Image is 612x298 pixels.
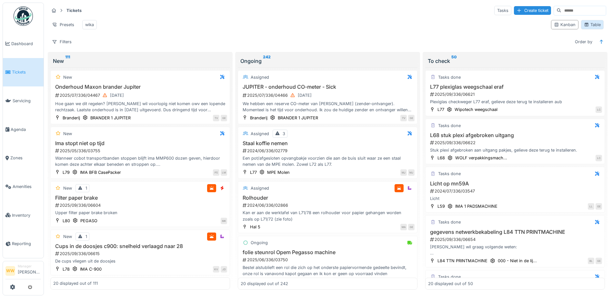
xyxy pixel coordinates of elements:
div: GE [408,224,415,230]
div: 20 displayed out of 111 [53,280,98,286]
a: Zones [3,144,44,173]
div: Tasks done [438,219,461,225]
div: Branderij [250,115,267,121]
div: Filters [49,37,75,46]
div: 2024/07/336/03547 [429,188,602,194]
div: 2025/09/336/06654 [429,236,602,243]
span: Servicing [13,98,41,104]
div: L79 [63,169,70,175]
div: GE [596,203,602,210]
span: Amenities [13,184,41,190]
div: Stuk plexi afgebroken aan uitgang pakjes, gelieve deze terug te installeren. [428,147,602,153]
div: TV [213,115,219,121]
div: Ongoing [240,57,415,65]
div: We hebben een reserve CO-meter van [PERSON_NAME] (zender-ontvanger). Momenteel is het tijd voor o... [241,101,415,113]
div: 1 [85,233,87,240]
div: Hal 5 [250,224,260,230]
div: New [63,233,72,240]
div: 2025/09/336/06615 [55,251,227,257]
li: WW [5,266,15,276]
div: Bestel alstublieft een rol die zich op het onderste papiervormende gedeelte bevindt, onze rol is ... [241,264,415,277]
div: BRANDER 1 JUPITER [90,115,131,121]
div: IMA 1 PADSMACHINE [455,203,497,209]
div: L59 [437,203,445,209]
sup: 111 [65,57,70,65]
div: Manager [18,264,41,269]
h3: Ima stopt niet op tijd [53,140,227,146]
div: Tasks done [438,74,461,80]
div: Ongoing [251,240,268,246]
div: Tasks done [438,274,461,280]
div: JD [221,266,227,273]
div: PEGASO [80,218,97,224]
div: Upper filter paper brake broken [53,210,227,216]
div: New [53,57,227,65]
div: KV [213,266,219,273]
div: [DATE] [298,92,312,98]
div: Plexiglas checkweger L77 eraf, gelieve deze terug te installeren aub [428,99,602,105]
a: Tickets [3,58,44,87]
div: LC [596,155,602,161]
span: Inventory [12,212,41,218]
h3: Filter paper brake [53,195,227,201]
h3: Rolhouder [241,195,415,201]
div: L68 [437,155,445,161]
div: 2025/09/336/06621 [429,91,602,97]
div: Branderij [63,115,80,121]
div: TV [400,115,407,121]
span: Agenda [11,126,41,133]
div: L77 [250,169,257,175]
div: Hoe gaan we dit regelen? [PERSON_NAME] wil voorlopig niet komen owv een lopende rechtzaak. Laatst... [53,101,227,113]
div: [PERSON_NAME] wil graag volgende weten: - bekabeling: gelabelled, waar afgemonteerd (begin/einde)... [428,244,602,256]
div: To check [428,57,602,65]
h3: folie steunrol Opem Pegasso machine [241,249,415,255]
div: Presets [49,20,77,29]
div: IMA C-900 [80,266,102,272]
div: Assigned [251,185,269,191]
div: 1 [85,185,87,191]
div: Tasks done [438,171,461,177]
sup: 242 [263,57,271,65]
a: Amenities [3,172,44,201]
div: 2025/09/336/06622 [429,140,602,146]
h3: L68 stuk plexi afgebroken uitgang [428,132,602,138]
div: 2025/07/336/04467 [55,91,227,99]
span: Reporting [12,241,41,247]
h3: Cups in de doosjes c900: snelheid verlaagd naar 28 [53,243,227,249]
h3: L77 plexiglas weegschaal eraf [428,84,602,90]
div: 20 displayed out of 50 [428,280,473,286]
div: Een pot/afgesloten opvangbakje voorzien die aan de buis sluit waar ze een staal nemen van de MPE ... [241,155,415,167]
strong: Tickets [64,7,84,14]
div: LL [588,203,594,210]
div: 20 displayed out of 242 [241,280,288,286]
div: PS [213,169,219,176]
div: L84 TTN PRINTMACHINE [437,258,487,264]
div: 2024/06/336/02866 [242,202,415,208]
div: MJ [408,169,415,176]
span: Dashboard [11,41,41,47]
div: 2025/05/336/03755 [55,148,227,154]
div: MA [400,224,407,230]
a: Agenda [3,115,44,144]
div: MJ [400,169,407,176]
a: Dashboard [3,29,44,58]
div: L77 [437,106,444,113]
div: Assigned [251,74,269,80]
div: 2025/07/336/04466 [242,91,415,99]
span: Zones [10,155,41,161]
div: New [63,185,72,191]
h3: JUPITER - onderhoud CO-meter - Sick [241,84,415,90]
div: IMA BFB CasePacker [80,169,121,175]
div: Kanban [554,22,576,28]
div: Tasks [494,6,511,15]
div: New [63,131,72,137]
div: 2025/09/336/06604 [55,202,227,208]
img: Badge_color-CXgf-gQk.svg [14,6,33,26]
div: GE [596,258,602,264]
div: Kan er aan de werktafel van L71/78 een rolhouder voor papier gehangen worden zoals op L71/72 (zie... [241,210,415,222]
h3: gegevens netwerkbekabeling L84 TTN PRINTMACHINE [428,229,602,235]
div: Assigned [251,131,269,137]
sup: 50 [451,57,457,65]
a: Reporting [3,230,44,258]
div: MPE Molen [267,169,290,175]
